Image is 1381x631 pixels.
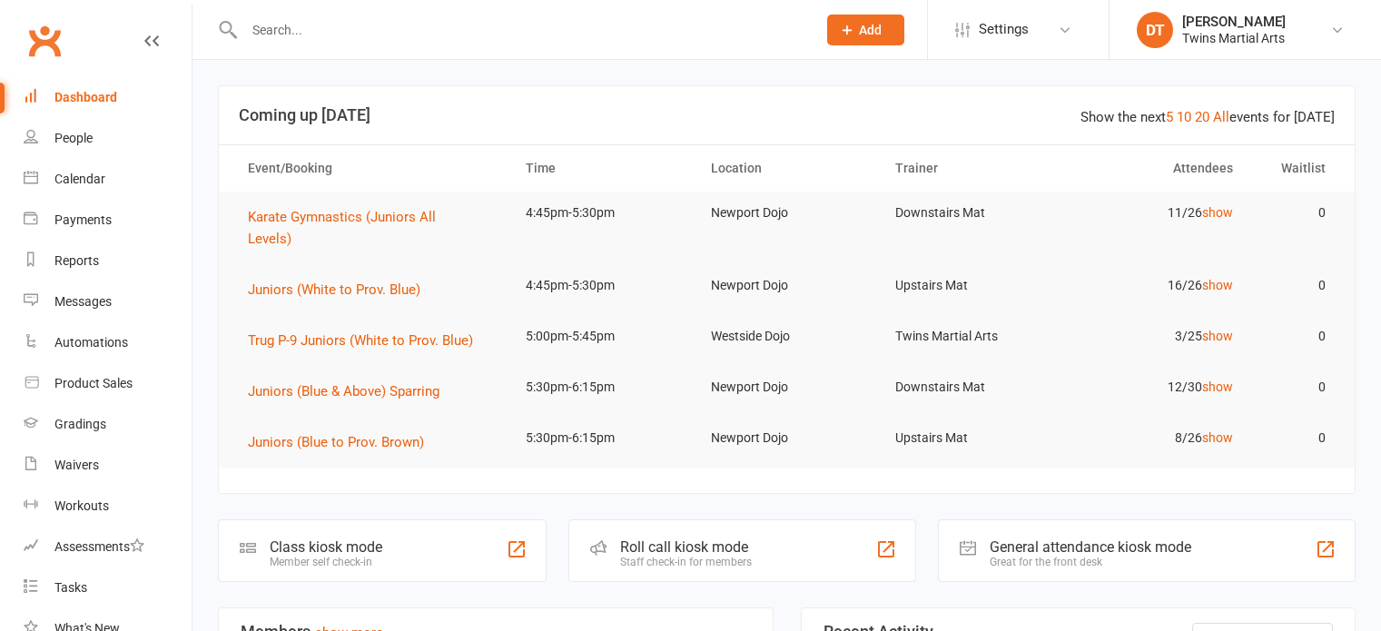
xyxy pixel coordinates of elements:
div: Gradings [54,417,106,431]
span: Juniors (Blue to Prov. Brown) [248,434,424,450]
td: 0 [1249,264,1342,307]
td: Newport Dojo [695,366,880,409]
div: Tasks [54,580,87,595]
td: Newport Dojo [695,264,880,307]
div: [PERSON_NAME] [1182,14,1286,30]
div: Assessments [54,539,144,554]
div: Roll call kiosk mode [620,538,752,556]
a: 10 [1177,109,1191,125]
a: Product Sales [24,363,192,404]
th: Time [509,145,695,192]
div: People [54,131,93,145]
a: Reports [24,241,192,281]
a: People [24,118,192,159]
button: Karate Gymnastics (Juniors All Levels) [248,206,493,250]
div: DT [1137,12,1173,48]
div: Dashboard [54,90,117,104]
td: Upstairs Mat [879,417,1064,459]
td: 12/30 [1064,366,1249,409]
span: Juniors (White to Prov. Blue) [248,281,420,298]
th: Trainer [879,145,1064,192]
td: 5:30pm-6:15pm [509,417,695,459]
a: Workouts [24,486,192,527]
a: Calendar [24,159,192,200]
a: Clubworx [22,18,67,64]
h3: Coming up [DATE] [239,106,1335,124]
div: Great for the front desk [990,556,1191,568]
a: Tasks [24,567,192,608]
a: Waivers [24,445,192,486]
div: Staff check-in for members [620,556,752,568]
span: Karate Gymnastics (Juniors All Levels) [248,209,436,247]
a: Automations [24,322,192,363]
a: Messages [24,281,192,322]
th: Location [695,145,880,192]
button: Juniors (White to Prov. Blue) [248,279,433,301]
button: Trug P-9 Juniors (White to Prov. Blue) [248,330,486,351]
td: 0 [1249,417,1342,459]
td: 4:45pm-5:30pm [509,192,695,234]
td: 16/26 [1064,264,1249,307]
button: Juniors (Blue to Prov. Brown) [248,431,437,453]
div: Product Sales [54,376,133,390]
td: Westside Dojo [695,315,880,358]
div: Workouts [54,498,109,513]
th: Waitlist [1249,145,1342,192]
div: Automations [54,335,128,350]
a: show [1202,380,1233,394]
td: 8/26 [1064,417,1249,459]
td: 0 [1249,366,1342,409]
th: Attendees [1064,145,1249,192]
div: Waivers [54,458,99,472]
a: 20 [1195,109,1209,125]
th: Event/Booking [232,145,509,192]
a: show [1202,329,1233,343]
span: Juniors (Blue & Above) Sparring [248,383,439,399]
td: 5:00pm-5:45pm [509,315,695,358]
div: Twins Martial Arts [1182,30,1286,46]
a: 5 [1166,109,1173,125]
a: show [1202,278,1233,292]
div: Reports [54,253,99,268]
div: Member self check-in [270,556,382,568]
td: Downstairs Mat [879,192,1064,234]
a: Gradings [24,404,192,445]
div: Class kiosk mode [270,538,382,556]
span: Add [859,23,882,37]
div: Calendar [54,172,105,186]
a: All [1213,109,1229,125]
input: Search... [239,17,804,43]
a: Assessments [24,527,192,567]
td: 11/26 [1064,192,1249,234]
a: Dashboard [24,77,192,118]
span: Trug P-9 Juniors (White to Prov. Blue) [248,332,473,349]
span: Settings [979,9,1029,50]
button: Add [827,15,904,45]
a: Payments [24,200,192,241]
td: Upstairs Mat [879,264,1064,307]
td: 4:45pm-5:30pm [509,264,695,307]
td: 0 [1249,315,1342,358]
td: Downstairs Mat [879,366,1064,409]
div: General attendance kiosk mode [990,538,1191,556]
button: Juniors (Blue & Above) Sparring [248,380,452,402]
td: Newport Dojo [695,192,880,234]
td: Twins Martial Arts [879,315,1064,358]
div: Show the next events for [DATE] [1080,106,1335,128]
td: 3/25 [1064,315,1249,358]
td: 5:30pm-6:15pm [509,366,695,409]
td: 0 [1249,192,1342,234]
td: Newport Dojo [695,417,880,459]
div: Payments [54,212,112,227]
a: show [1202,430,1233,445]
a: show [1202,205,1233,220]
div: Messages [54,294,112,309]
